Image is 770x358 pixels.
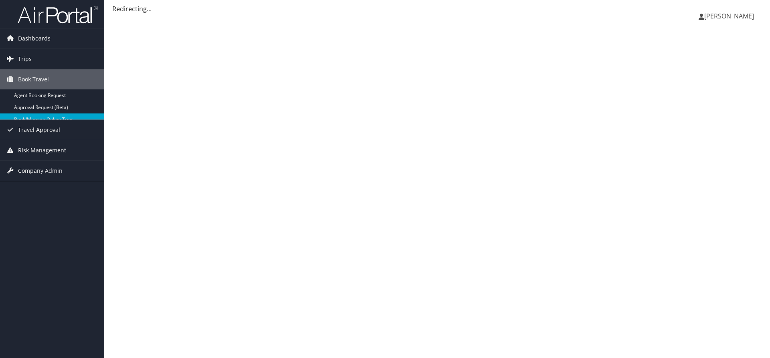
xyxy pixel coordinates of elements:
[18,5,98,24] img: airportal-logo.png
[18,69,49,89] span: Book Travel
[704,12,754,20] span: [PERSON_NAME]
[18,28,51,49] span: Dashboards
[699,4,762,28] a: [PERSON_NAME]
[18,120,60,140] span: Travel Approval
[112,4,762,14] div: Redirecting...
[18,140,66,160] span: Risk Management
[18,49,32,69] span: Trips
[18,161,63,181] span: Company Admin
